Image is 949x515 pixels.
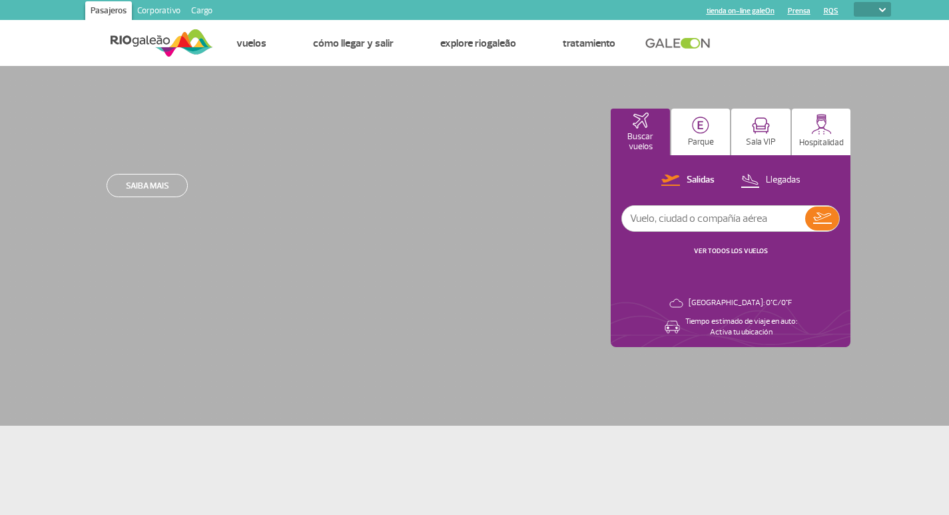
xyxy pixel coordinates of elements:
a: tienda on-line galeOn [707,7,775,15]
button: Salidas [657,172,719,189]
a: Pasajeros [85,1,132,23]
button: VER TODOS LOS VUELOS [690,246,772,257]
img: vipRoom.svg [752,117,770,134]
button: Parque [671,109,731,155]
a: Saiba mais [107,174,188,197]
a: Cargo [186,1,218,23]
button: Buscar vuelos [611,109,670,155]
img: carParkingHome.svg [692,117,709,134]
img: hospitality.svg [811,114,832,135]
a: VER TODOS LOS VUELOS [694,247,768,255]
p: [GEOGRAPHIC_DATA]: 0°C/0°F [689,298,792,308]
a: Cómo llegar y salir [313,37,394,50]
button: Llegadas [737,172,804,189]
button: Sala VIP [731,109,791,155]
a: Corporativo [132,1,186,23]
img: airplaneHomeActive.svg [633,113,649,129]
a: Prensa [788,7,810,15]
p: Llegadas [766,174,800,187]
p: Sala VIP [746,137,776,147]
p: Tiempo estimado de viaje en auto: Activa tu ubicación [685,316,797,338]
button: Hospitalidad [792,109,851,155]
a: Explore RIOgaleão [440,37,516,50]
a: Tratamiento [563,37,615,50]
p: Parque [688,137,714,147]
input: Vuelo, ciudad o compañía aérea [622,206,805,231]
p: Salidas [687,174,715,187]
a: RQS [824,7,838,15]
a: Vuelos [236,37,266,50]
p: Hospitalidad [799,138,844,148]
p: Buscar vuelos [617,132,663,152]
